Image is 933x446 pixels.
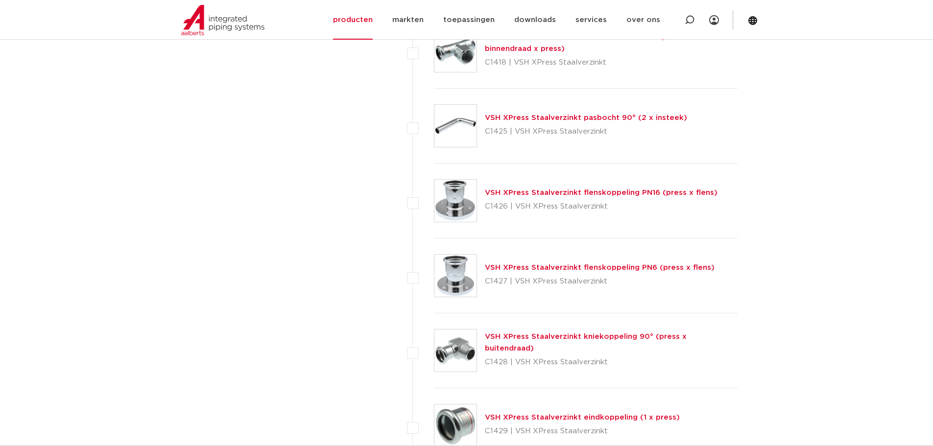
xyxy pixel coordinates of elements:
p: C1418 | VSH XPress Staalverzinkt [485,55,738,70]
p: C1429 | VSH XPress Staalverzinkt [485,423,680,439]
a: VSH XPress Staalverzinkt flenskoppeling PN6 (press x flens) [485,264,715,271]
p: C1426 | VSH XPress Staalverzinkt [485,199,718,214]
img: Thumbnail for VSH XPress Staalverzinkt flenskoppeling PN16 (press x flens) [434,180,477,222]
a: VSH XPress Staalverzinkt pasbocht 90° (2 x insteek) [485,114,687,121]
img: Thumbnail for VSH XPress Staalverzinkt pasbocht 90° (2 x insteek) [434,105,477,147]
p: C1425 | VSH XPress Staalverzinkt [485,124,687,140]
p: C1427 | VSH XPress Staalverzinkt [485,274,715,289]
p: C1428 | VSH XPress Staalverzinkt [485,354,738,370]
a: VSH XPress Staalverzinkt kniekoppeling 90° (press x buitendraad) [485,333,687,352]
img: Thumbnail for VSH XPress Staalverzinkt kniekoppeling 90° (press x buitendraad) [434,329,477,372]
a: VSH XPress Staalverzinkt eindkoppeling (1 x press) [485,414,680,421]
img: Thumbnail for VSH XPress Staalverzinkt T-stuk binnendraad (press x binnendraad x press) [434,30,477,72]
a: VSH XPress Staalverzinkt flenskoppeling PN16 (press x flens) [485,189,718,196]
img: Thumbnail for VSH XPress Staalverzinkt flenskoppeling PN6 (press x flens) [434,255,477,297]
